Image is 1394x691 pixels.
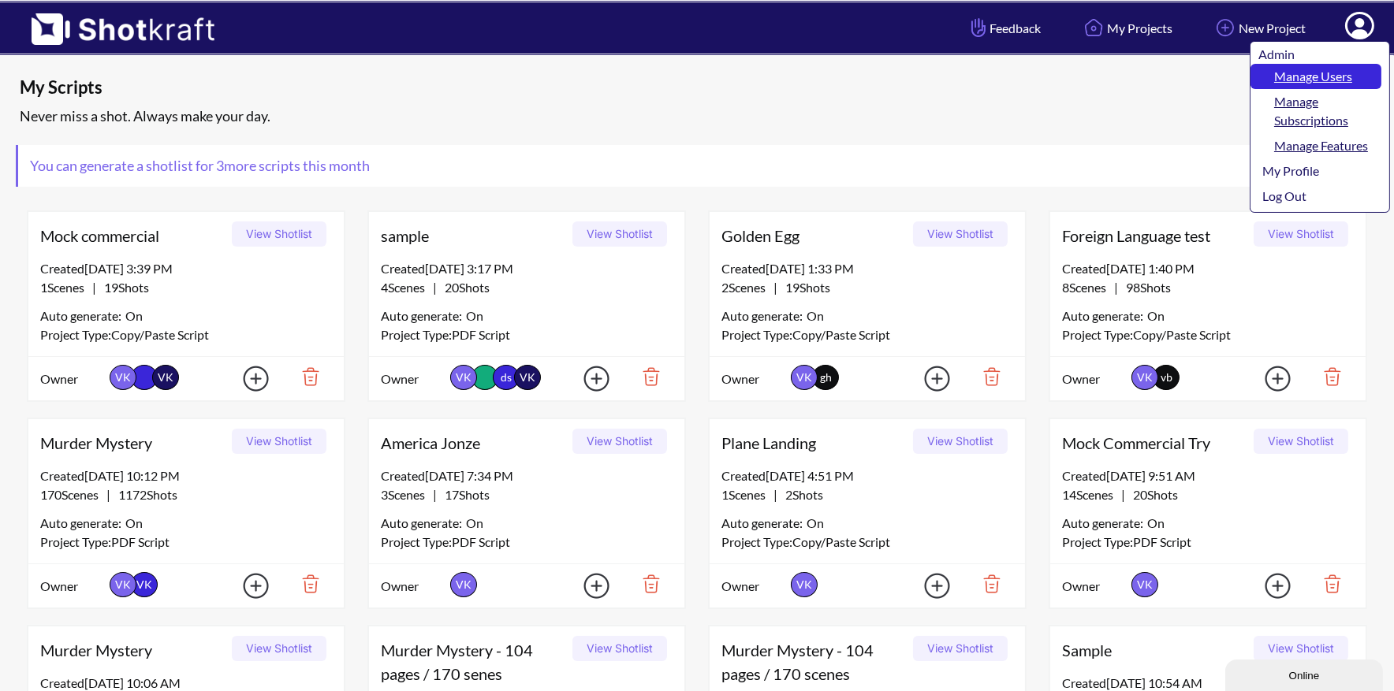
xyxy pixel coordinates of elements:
span: 1172 Shots [110,487,177,502]
span: 4 Scenes [381,280,433,295]
span: VK [791,365,818,390]
span: You can generate a shotlist for [18,145,382,187]
div: Created [DATE] 7:34 PM [381,466,673,485]
span: Mock commercial [40,224,226,247]
span: | [381,485,490,504]
span: Murder Mystery - 104 pages / 170 senes [381,638,567,685]
button: View Shotlist [1254,429,1348,454]
span: On [807,306,824,325]
span: Murder Mystery - 104 pages / 170 scenes [721,638,908,685]
span: Owner [721,577,787,596]
span: On [1147,514,1165,533]
div: Never miss a shot. Always make your day. [16,103,1386,129]
button: View Shotlist [572,221,667,247]
button: View Shotlist [1254,221,1348,247]
img: Trash Icon [959,363,1013,390]
span: 3 more scripts this month [214,157,370,174]
span: Feedback [967,19,1041,37]
span: 19 Shots [777,280,830,295]
span: 17 Shots [437,487,490,502]
div: Project Type: Copy/Paste Script [1062,325,1354,344]
img: Add Icon [218,361,274,396]
span: 20 Shots [1125,487,1178,502]
span: Sample [1062,638,1248,662]
div: Created [DATE] 10:12 PM [40,466,332,485]
span: Foreign Language test [1062,224,1248,247]
img: Add Icon [559,568,614,604]
span: | [721,278,830,297]
a: Manage Users [1250,64,1381,89]
span: Owner [1062,577,1127,596]
span: VK [152,365,179,390]
div: Created [DATE] 3:39 PM [40,259,332,278]
span: 2 Scenes [721,280,773,295]
button: View Shotlist [572,429,667,454]
span: | [381,278,490,297]
img: Trash Icon [959,570,1013,597]
button: View Shotlist [232,429,326,454]
span: 8 Scenes [1062,280,1114,295]
div: Admin [1258,45,1381,64]
span: | [40,485,177,504]
img: Trash Icon [618,363,673,390]
span: | [721,485,823,504]
div: Created [DATE] 4:51 PM [721,466,1013,485]
span: VK [131,572,158,597]
span: On [466,306,483,325]
span: 1 Scenes [40,280,92,295]
span: Auto generate: [381,514,466,533]
span: Auto generate: [40,514,125,533]
span: VK [110,365,136,390]
div: Project Type: Copy/Paste Script [721,533,1013,552]
span: On [125,514,143,533]
button: View Shotlist [1254,636,1348,661]
span: VK [450,572,477,597]
div: Project Type: Copy/Paste Script [721,325,1013,344]
span: On [466,514,483,533]
img: Add Icon [900,361,955,396]
img: Add Icon [559,361,614,396]
span: VK [1131,572,1158,597]
a: Manage Features [1250,133,1381,158]
div: Project Type: PDF Script [381,533,673,552]
a: Log Out [1250,184,1381,209]
img: Add Icon [1240,568,1295,604]
span: On [125,306,143,325]
span: Mock Commercial Try [1062,431,1248,455]
button: View Shotlist [913,636,1008,661]
span: 98 Shots [1118,280,1171,295]
span: Plane Landing [721,431,908,455]
span: Owner [721,370,787,388]
span: 170 Scenes [40,487,106,502]
a: Manage Subscriptions [1250,89,1381,133]
div: Created [DATE] 1:40 PM [1062,259,1354,278]
span: VK [514,365,541,390]
img: Trash Icon [1299,363,1354,390]
span: Auto generate: [381,306,466,325]
span: 14 Scenes [1062,487,1121,502]
span: | [40,278,149,297]
iframe: chat widget [1225,656,1386,691]
span: On [807,514,824,533]
span: | [1062,485,1178,504]
span: Owner [381,577,446,596]
div: Project Type: PDF Script [40,533,332,552]
button: View Shotlist [913,221,1008,247]
span: VK [1131,365,1158,390]
img: Home Icon [1080,14,1107,41]
span: VK [450,365,477,390]
span: Murder Mystery [40,431,226,455]
img: Add Icon [1212,14,1239,41]
div: Project Type: PDF Script [1062,533,1354,552]
span: Golden Egg [721,224,908,247]
span: Owner [40,577,106,596]
span: 20 Shots [437,280,490,295]
img: Hand Icon [967,14,990,41]
img: Add Icon [1240,361,1295,396]
div: Created [DATE] 1:33 PM [721,259,1013,278]
span: My Scripts [20,76,1042,99]
img: Trash Icon [278,363,332,390]
button: View Shotlist [572,636,667,661]
div: Created [DATE] 9:51 AM [1062,466,1354,485]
